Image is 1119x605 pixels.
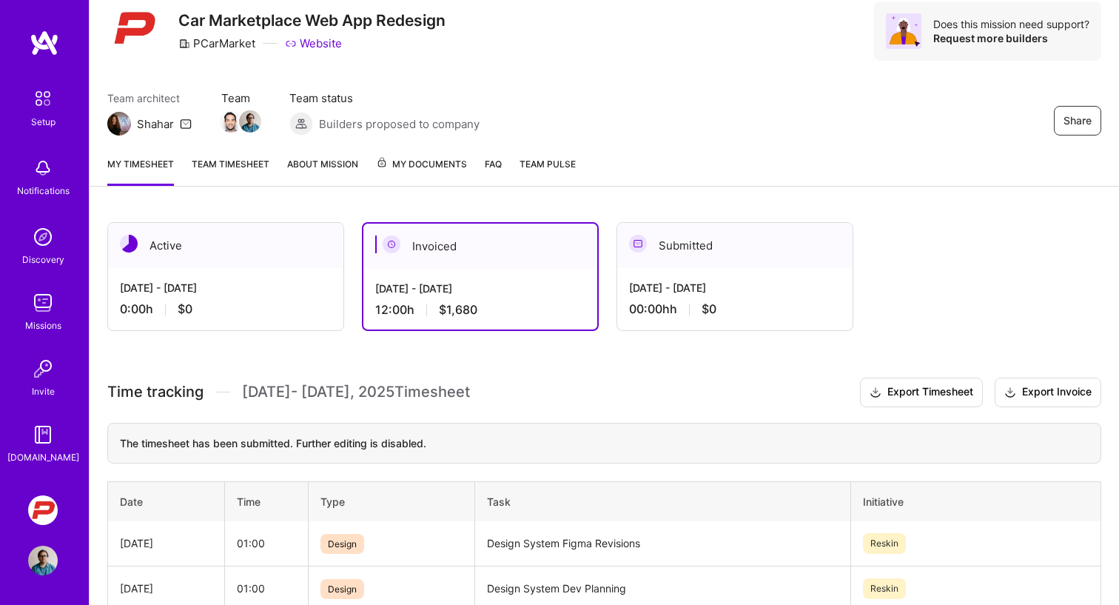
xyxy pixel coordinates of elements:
div: Discovery [22,252,64,267]
div: Setup [31,114,56,130]
span: Team Pulse [520,158,576,170]
td: 01:00 [224,521,308,566]
img: logo [30,30,59,56]
span: Design [320,534,364,554]
img: Invite [28,354,58,384]
img: Invoiced [383,235,400,253]
a: Team Member Avatar [221,109,241,134]
th: Type [308,481,475,521]
div: [DATE] [120,581,212,596]
a: FAQ [485,156,502,186]
div: Missions [25,318,61,333]
img: Company Logo [107,1,161,55]
div: Submitted [617,223,853,268]
img: Team Member Avatar [239,110,261,133]
div: 00:00h h [629,301,841,317]
img: PCarMarket: Car Marketplace Web App Redesign [28,495,58,525]
div: Shahar [137,116,174,132]
div: [DATE] [120,535,212,551]
i: icon Download [1004,385,1016,401]
a: Team Pulse [520,156,576,186]
span: $0 [702,301,716,317]
div: Notifications [17,183,70,198]
img: Team Member Avatar [220,110,242,133]
div: [DATE] - [DATE] [375,281,585,296]
i: icon Mail [180,118,192,130]
div: Invite [32,384,55,399]
h3: Car Marketplace Web App Redesign [178,11,446,30]
span: My Documents [376,156,467,173]
button: Export Invoice [995,378,1101,407]
button: Export Timesheet [860,378,983,407]
button: Share [1054,106,1101,136]
img: Avatar [886,13,921,49]
div: [DATE] - [DATE] [629,280,841,295]
td: Design System Figma Revisions [475,521,850,566]
th: Date [108,481,225,521]
img: Active [120,235,138,253]
a: Team timesheet [192,156,269,186]
div: Invoiced [363,224,597,269]
div: Does this mission need support? [933,17,1089,31]
a: Team Member Avatar [241,109,260,134]
a: User Avatar [24,546,61,575]
a: Website [285,36,342,51]
span: Builders proposed to company [319,116,480,132]
i: icon Download [870,385,881,401]
span: Team [221,90,260,106]
i: icon CompanyGray [178,38,190,50]
span: [DATE] - [DATE] , 2025 Timesheet [242,383,470,401]
img: User Avatar [28,546,58,575]
a: PCarMarket: Car Marketplace Web App Redesign [24,495,61,525]
img: teamwork [28,288,58,318]
img: Builders proposed to company [289,112,313,136]
div: [DATE] - [DATE] [120,280,332,295]
img: discovery [28,222,58,252]
img: Team Architect [107,112,131,136]
span: Time tracking [107,383,204,401]
a: About Mission [287,156,358,186]
a: My timesheet [107,156,174,186]
div: The timesheet has been submitted. Further editing is disabled. [107,423,1101,464]
span: Share [1063,113,1092,128]
span: Team architect [107,90,192,106]
img: guide book [28,420,58,449]
th: Time [224,481,308,521]
div: Request more builders [933,31,1089,45]
span: Design [320,579,364,599]
span: Team status [289,90,480,106]
div: PCarMarket [178,36,255,51]
img: Submitted [629,235,647,253]
div: Active [108,223,343,268]
img: bell [28,153,58,183]
span: $1,680 [439,302,477,318]
span: Reskin [863,578,906,599]
span: Reskin [863,533,906,554]
th: Task [475,481,850,521]
div: 12:00 h [375,302,585,318]
div: 0:00 h [120,301,332,317]
img: setup [27,83,58,114]
th: Initiative [850,481,1100,521]
div: [DOMAIN_NAME] [7,449,79,465]
span: $0 [178,301,192,317]
a: My Documents [376,156,467,186]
